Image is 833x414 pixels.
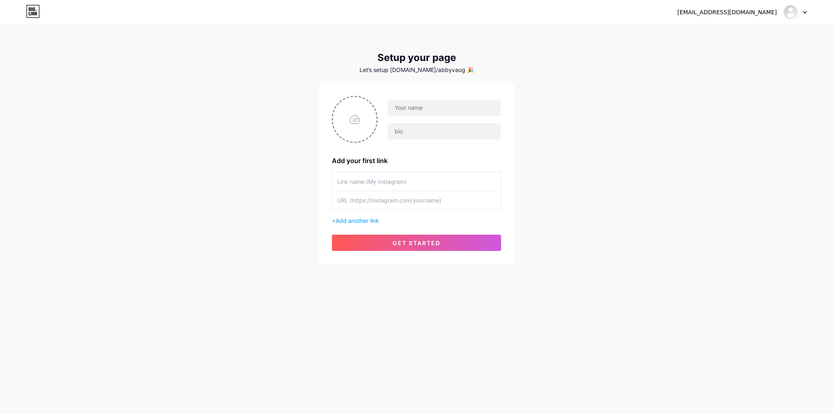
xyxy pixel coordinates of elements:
[388,100,501,116] input: Your name
[677,8,777,17] div: [EMAIL_ADDRESS][DOMAIN_NAME]
[332,216,501,225] div: +
[332,156,501,166] div: Add your first link
[336,217,379,224] span: Add another link
[393,240,440,246] span: get started
[319,52,514,63] div: Setup your page
[388,123,501,139] input: bio
[337,172,496,191] input: Link name (My Instagram)
[319,67,514,73] div: Let’s setup [DOMAIN_NAME]/abbyvaug 🎉
[337,191,496,209] input: URL (https://instagram.com/yourname)
[332,235,501,251] button: get started
[783,4,798,20] img: Abby Vaughn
